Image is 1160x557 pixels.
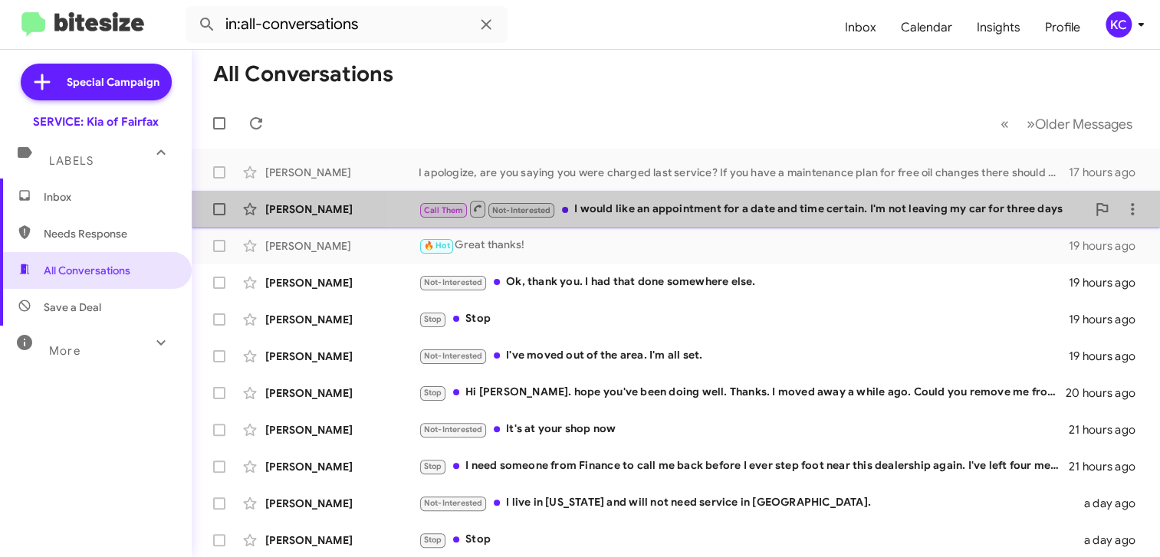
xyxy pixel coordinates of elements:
span: Not-Interested [424,351,483,361]
span: Older Messages [1035,116,1132,133]
button: KC [1093,11,1143,38]
span: Needs Response [44,226,174,241]
div: [PERSON_NAME] [265,422,419,437]
h1: All Conversations [213,62,393,87]
div: Stop [419,531,1079,549]
div: I live in [US_STATE] and will not need service in [GEOGRAPHIC_DATA]. [419,494,1079,512]
span: Not-Interested [424,424,483,434]
div: 19 hours ago [1068,275,1148,290]
span: Stop [424,535,442,545]
span: Stop [424,461,442,471]
span: Not-Interested [424,277,483,287]
span: More [49,344,81,358]
div: 19 hours ago [1068,238,1148,254]
div: Ok, thank you. I had that done somewhere else. [419,274,1068,291]
a: Insights [964,5,1033,50]
span: Not-Interested [424,498,483,508]
span: Special Campaign [67,74,159,90]
div: a day ago [1079,532,1148,548]
span: « [1001,114,1009,133]
div: [PERSON_NAME] [265,385,419,401]
span: Labels [49,154,94,168]
div: Great thanks! [419,237,1068,254]
a: Special Campaign [21,64,172,100]
span: Not-Interested [492,205,551,215]
div: a day ago [1079,496,1148,511]
div: [PERSON_NAME] [265,349,419,364]
div: [PERSON_NAME] [265,275,419,290]
div: I've moved out of the area. I'm all set. [419,347,1068,365]
div: 19 hours ago [1068,349,1148,364]
a: Profile [1033,5,1093,50]
span: Stop [424,314,442,324]
div: 19 hours ago [1068,312,1148,327]
span: Inbox [44,189,174,205]
div: I would like an appointment for a date and time certain. I'm not leaving my car for three days [419,199,1086,218]
a: Inbox [833,5,889,50]
div: SERVICE: Kia of Fairfax [33,114,159,129]
div: 17 hours ago [1068,165,1148,180]
input: Search [186,6,508,43]
div: Stop [419,310,1068,328]
button: Previous [991,108,1018,139]
div: [PERSON_NAME] [265,238,419,254]
span: Save a Deal [44,300,101,315]
div: I apologize, are you saying you were charged last service? If you have a maintenance plan for fre... [419,165,1068,180]
span: » [1027,114,1035,133]
div: [PERSON_NAME] [265,312,419,327]
div: [PERSON_NAME] [265,496,419,511]
div: KC [1106,11,1132,38]
div: 21 hours ago [1068,459,1148,474]
span: All Conversations [44,263,130,278]
div: I need someone from Finance to call me back before I ever step foot near this dealership again. I... [419,457,1068,475]
a: Calendar [889,5,964,50]
div: [PERSON_NAME] [265,165,419,180]
button: Next [1017,108,1142,139]
nav: Page navigation example [992,108,1142,139]
div: It's at your shop now [419,421,1068,438]
div: 20 hours ago [1065,385,1148,401]
div: [PERSON_NAME] [265,202,419,217]
span: Call Them [424,205,464,215]
div: Hi [PERSON_NAME]. hope you've been doing well. Thanks. I moved away a while ago. Could you remove... [419,384,1065,401]
div: [PERSON_NAME] [265,532,419,548]
span: 🔥 Hot [424,241,450,251]
div: 21 hours ago [1068,422,1148,437]
span: Stop [424,388,442,398]
div: [PERSON_NAME] [265,459,419,474]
